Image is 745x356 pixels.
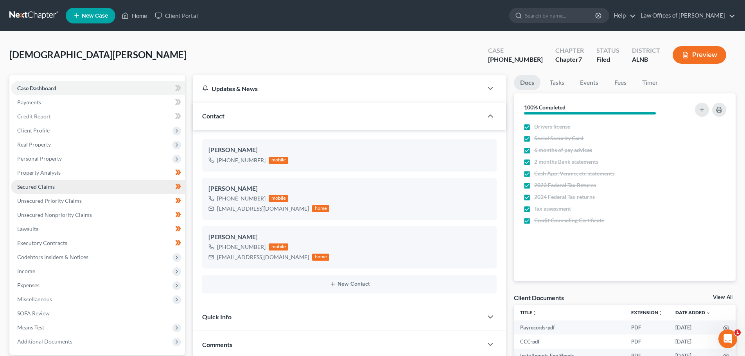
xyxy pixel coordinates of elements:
[514,75,540,90] a: Docs
[11,222,185,236] a: Lawsuits
[637,9,735,23] a: Law Offices of [PERSON_NAME]
[534,216,604,224] span: Credit Counseling Certificate
[525,8,596,23] input: Search by name...
[208,145,490,155] div: [PERSON_NAME]
[202,313,232,320] span: Quick Info
[17,225,38,232] span: Lawsuits
[669,335,717,349] td: [DATE]
[520,309,537,315] a: Titleunfold_more
[17,310,50,317] span: SOFA Review
[17,155,62,162] span: Personal Property
[706,311,711,315] i: expand_more
[11,194,185,208] a: Unsecured Priority Claims
[532,311,537,315] i: unfold_more
[217,205,309,213] div: [EMAIL_ADDRESS][DOMAIN_NAME]
[17,296,52,302] span: Miscellaneous
[11,109,185,123] a: Credit Report
[608,75,633,90] a: Fees
[208,281,490,287] button: New Contact
[312,254,329,261] div: home
[11,306,185,320] a: SOFA Review
[658,311,663,315] i: unfold_more
[9,49,187,60] span: [DEMOGRAPHIC_DATA][PERSON_NAME]
[17,268,35,274] span: Income
[544,75,571,90] a: Tasks
[625,320,669,335] td: PDF
[17,211,92,218] span: Unsecured Nonpriority Claims
[17,113,51,120] span: Credit Report
[596,46,619,55] div: Status
[17,197,82,204] span: Unsecured Priority Claims
[555,55,584,64] div: Chapter
[312,205,329,212] div: home
[151,9,202,23] a: Client Portal
[578,55,582,63] span: 7
[631,309,663,315] a: Extensionunfold_more
[17,254,88,260] span: Codebtors Insiders & Notices
[534,158,598,166] span: 2 months Bank statements
[534,123,570,131] span: Drivers license
[734,329,741,336] span: 1
[534,181,596,189] span: 2023 Federal Tax Returns
[488,55,543,64] div: [PHONE_NUMBER]
[17,99,41,106] span: Payments
[17,183,55,190] span: Secured Claims
[534,134,583,142] span: Social Security Card
[217,195,266,202] div: [PHONE_NUMBER]
[202,84,473,93] div: Updates & News
[534,205,571,213] span: Tax assessment
[269,243,288,250] div: mobile
[11,180,185,194] a: Secured Claims
[675,309,711,315] a: Date Added expand_more
[202,341,232,348] span: Comments
[208,233,490,242] div: [PERSON_NAME]
[11,236,185,250] a: Executory Contracts
[17,85,56,91] span: Case Dashboard
[632,46,660,55] div: District
[202,112,224,120] span: Contact
[17,338,72,345] span: Additional Documents
[17,127,50,134] span: Client Profile
[11,95,185,109] a: Payments
[269,195,288,202] div: mobile
[718,329,737,348] iframe: Intercom live chat
[534,170,614,177] span: Cash App, Venmo, etc statements
[217,156,266,164] div: [PHONE_NUMBER]
[17,240,67,246] span: Executory Contracts
[217,243,266,251] div: [PHONE_NUMBER]
[208,184,490,193] div: [PERSON_NAME]
[17,324,44,331] span: Means Test
[574,75,605,90] a: Events
[596,55,619,64] div: Filed
[11,208,185,222] a: Unsecured Nonpriority Claims
[534,146,592,154] span: 6 months of pay advices
[673,46,726,64] button: Preview
[17,282,39,288] span: Expenses
[11,166,185,180] a: Property Analysis
[514,320,625,335] td: Payrecords-pdf
[524,104,565,111] strong: 100% Completed
[713,295,732,300] a: View All
[610,9,636,23] a: Help
[17,169,61,176] span: Property Analysis
[118,9,151,23] a: Home
[669,320,717,335] td: [DATE]
[11,81,185,95] a: Case Dashboard
[625,335,669,349] td: PDF
[555,46,584,55] div: Chapter
[17,141,51,148] span: Real Property
[534,193,595,201] span: 2024 Federal Tax returns
[269,157,288,164] div: mobile
[636,75,664,90] a: Timer
[217,253,309,261] div: [EMAIL_ADDRESS][DOMAIN_NAME]
[632,55,660,64] div: ALNB
[488,46,543,55] div: Case
[514,335,625,349] td: CCC-pdf
[82,13,108,19] span: New Case
[514,293,564,302] div: Client Documents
